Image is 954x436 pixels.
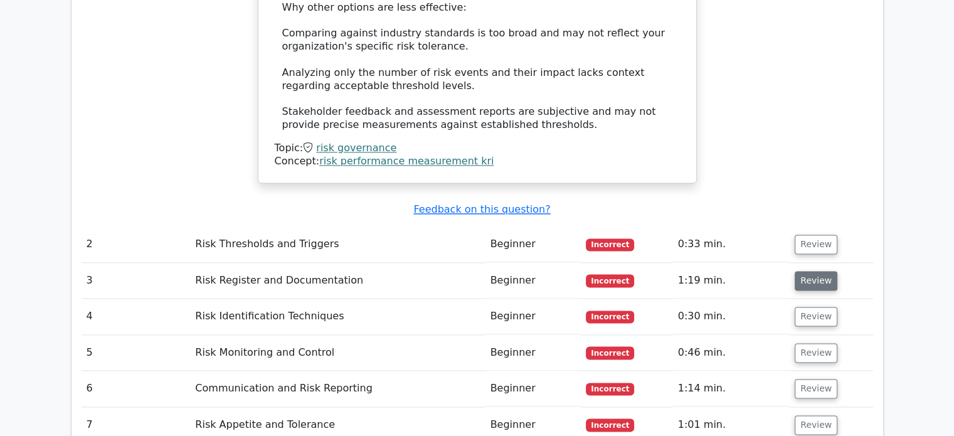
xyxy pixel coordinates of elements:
a: risk performance measurement kri [319,155,494,167]
td: 2 [82,226,191,262]
button: Review [795,379,837,398]
td: Beginner [485,299,581,334]
button: Review [795,307,837,326]
a: risk governance [316,142,396,154]
td: Risk Thresholds and Triggers [190,226,485,262]
td: Beginner [485,371,581,407]
td: 5 [82,335,191,371]
button: Review [795,271,837,290]
td: 0:33 min. [673,226,790,262]
button: Review [795,343,837,363]
td: 1:19 min. [673,263,790,299]
td: 0:30 min. [673,299,790,334]
td: Beginner [485,263,581,299]
span: Incorrect [586,311,634,323]
td: Risk Identification Techniques [190,299,485,334]
button: Review [795,415,837,435]
td: Risk Monitoring and Control [190,335,485,371]
td: Beginner [485,335,581,371]
td: 0:46 min. [673,335,790,371]
span: Incorrect [586,238,634,251]
div: Concept: [275,155,680,168]
td: Beginner [485,226,581,262]
td: Communication and Risk Reporting [190,371,485,407]
td: 3 [82,263,191,299]
a: Feedback on this question? [413,203,550,215]
td: 4 [82,299,191,334]
span: Incorrect [586,274,634,287]
div: Topic: [275,142,680,155]
span: Incorrect [586,383,634,395]
span: Incorrect [586,346,634,359]
td: Risk Register and Documentation [190,263,485,299]
td: 6 [82,371,191,407]
td: 1:14 min. [673,371,790,407]
button: Review [795,235,837,254]
span: Incorrect [586,418,634,431]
